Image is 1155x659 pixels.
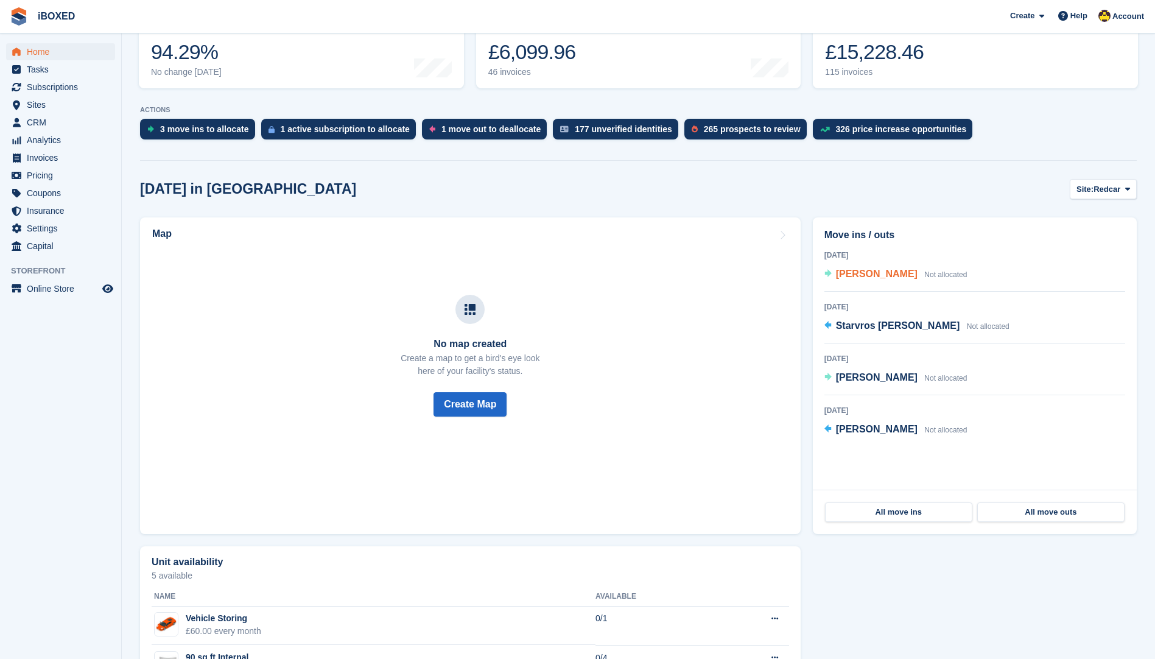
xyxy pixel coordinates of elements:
a: Awaiting payment £15,228.46 115 invoices [813,11,1138,88]
a: menu [6,202,115,219]
span: Analytics [27,132,100,149]
a: 326 price increase opportunities [813,119,979,146]
a: 1 active subscription to allocate [261,119,422,146]
span: Not allocated [924,426,967,434]
span: [PERSON_NAME] [836,424,918,434]
button: Site: Redcar [1070,179,1137,199]
span: Storefront [11,265,121,277]
a: menu [6,167,115,184]
a: [PERSON_NAME] Not allocated [824,422,967,438]
div: [DATE] [824,301,1125,312]
div: 3 move ins to allocate [160,124,249,134]
span: CRM [27,114,100,131]
span: Not allocated [924,374,967,382]
a: menu [6,132,115,149]
p: 5 available [152,571,789,580]
h2: Map [152,228,172,239]
a: [PERSON_NAME] Not allocated [824,370,967,386]
span: Pricing [27,167,100,184]
span: Starvros [PERSON_NAME] [836,320,960,331]
a: menu [6,185,115,202]
img: move_ins_to_allocate_icon-fdf77a2bb77ea45bf5b3d319d69a93e2d87916cf1d5bf7949dd705db3b84f3ca.svg [147,125,154,133]
a: Starvros [PERSON_NAME] Not allocated [824,319,1009,334]
div: 1 active subscription to allocate [281,124,410,134]
div: 115 invoices [825,67,924,77]
a: menu [6,114,115,131]
span: Help [1070,10,1087,22]
a: 3 move ins to allocate [140,119,261,146]
span: Create [1010,10,1034,22]
div: £15,228.46 [825,40,924,65]
div: 326 price increase opportunities [836,124,967,134]
a: 1 move out to deallocate [422,119,553,146]
a: menu [6,96,115,113]
div: Vehicle Storing [186,612,261,625]
a: [PERSON_NAME] Not allocated [824,267,967,283]
a: All move ins [825,502,972,522]
span: Sites [27,96,100,113]
a: menu [6,43,115,60]
span: [PERSON_NAME] [836,269,918,279]
p: Create a map to get a bird's eye look here of your facility's status. [401,352,539,378]
span: Site: [1076,183,1094,196]
a: menu [6,79,115,96]
span: Coupons [27,185,100,202]
span: Online Store [27,280,100,297]
a: menu [6,238,115,255]
a: 265 prospects to review [684,119,813,146]
span: Not allocated [967,322,1009,331]
div: 94.29% [151,40,222,65]
th: Name [152,587,595,607]
div: No change [DATE] [151,67,222,77]
span: Insurance [27,202,100,219]
span: Invoices [27,149,100,166]
img: verify_identity-adf6edd0f0f0b5bbfe63781bf79b02c33cf7c696d77639b501bdc392416b5a36.svg [560,125,569,133]
div: £6,099.96 [488,40,579,65]
h2: Unit availability [152,557,223,568]
img: map-icn-33ee37083ee616e46c38cad1a60f524a97daa1e2b2c8c0bc3eb3415660979fc1.svg [465,304,476,315]
a: All move outs [977,502,1125,522]
img: prospect-51fa495bee0391a8d652442698ab0144808aea92771e9ea1ae160a38d050c398.svg [692,125,698,133]
span: Redcar [1094,183,1120,196]
span: Settings [27,220,100,237]
p: ACTIONS [140,106,1137,114]
div: 177 unverified identities [575,124,672,134]
span: Capital [27,238,100,255]
img: move_outs_to_deallocate_icon-f764333ba52eb49d3ac5e1228854f67142a1ed5810a6f6cc68b1a99e826820c5.svg [429,125,435,133]
button: Create Map [434,392,507,417]
h2: Move ins / outs [824,228,1125,242]
img: Katie Brown [1098,10,1111,22]
div: [DATE] [824,250,1125,261]
img: active_subscription_to_allocate_icon-d502201f5373d7db506a760aba3b589e785aa758c864c3986d89f69b8ff3... [269,125,275,133]
div: 265 prospects to review [704,124,801,134]
img: Car.png [155,613,178,636]
a: iBOXED [33,6,80,26]
a: menu [6,280,115,297]
div: [DATE] [824,405,1125,416]
div: 1 move out to deallocate [441,124,541,134]
a: Preview store [100,281,115,296]
th: Available [595,587,714,607]
a: Month-to-date sales £6,099.96 46 invoices [476,11,801,88]
span: Not allocated [924,270,967,279]
img: stora-icon-8386f47178a22dfd0bd8f6a31ec36ba5ce8667c1dd55bd0f319d3a0aa187defe.svg [10,7,28,26]
span: [PERSON_NAME] [836,372,918,382]
div: [DATE] [824,353,1125,364]
img: price_increase_opportunities-93ffe204e8149a01c8c9dc8f82e8f89637d9d84a8eef4429ea346261dce0b2c0.svg [820,127,830,132]
span: Subscriptions [27,79,100,96]
div: £60.00 every month [186,625,261,638]
a: 177 unverified identities [553,119,684,146]
a: menu [6,220,115,237]
a: Map No map created Create a map to get a bird's eye lookhere of your facility's status. Create Map [140,217,801,534]
a: Occupancy 94.29% No change [DATE] [139,11,464,88]
span: Account [1112,10,1144,23]
span: Home [27,43,100,60]
div: 46 invoices [488,67,579,77]
a: menu [6,61,115,78]
span: Tasks [27,61,100,78]
h3: No map created [401,339,539,350]
a: menu [6,149,115,166]
h2: [DATE] in [GEOGRAPHIC_DATA] [140,181,356,197]
td: 0/1 [595,606,714,645]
